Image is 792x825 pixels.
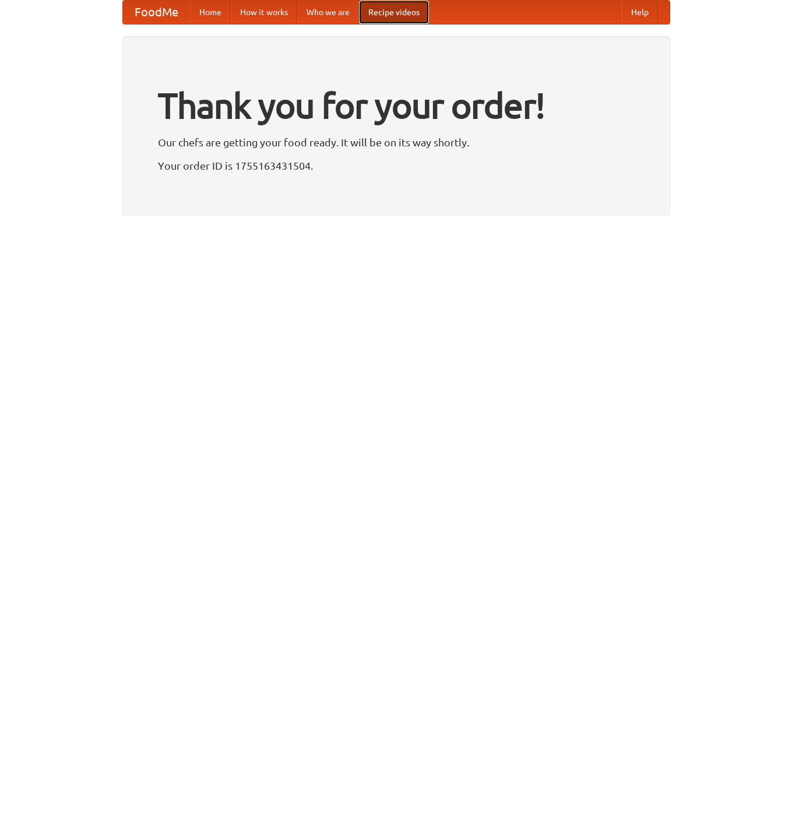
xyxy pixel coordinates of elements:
[158,134,635,151] p: Our chefs are getting your food ready. It will be on its way shortly.
[231,1,297,24] a: How it works
[622,1,658,24] a: Help
[158,78,635,134] h1: Thank you for your order!
[158,157,635,174] p: Your order ID is 1755163431504.
[359,1,429,24] a: Recipe videos
[297,1,359,24] a: Who we are
[190,1,231,24] a: Home
[123,1,190,24] a: FoodMe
